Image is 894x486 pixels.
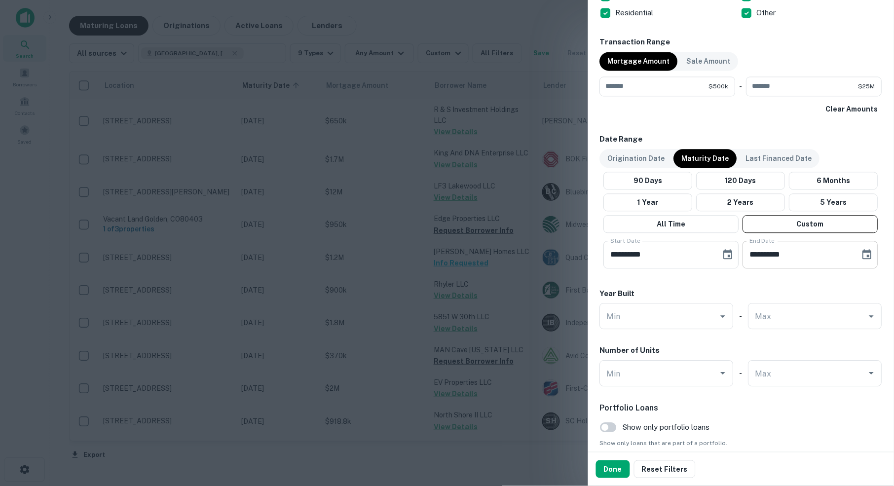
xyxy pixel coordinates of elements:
button: 2 Years [697,193,785,211]
button: 1 Year [604,193,693,211]
div: - [740,76,743,96]
button: 5 Years [789,193,878,211]
h6: Number of Units [600,345,660,356]
h6: Year Built [600,288,635,299]
h6: Portfolio Loans [600,402,882,414]
button: 90 Days [604,172,693,189]
span: $25M [858,82,875,91]
span: Show only loans that are part of a portfolio. [600,439,882,448]
button: Open [865,366,879,380]
label: Start Date [611,236,641,245]
h6: - [740,310,743,322]
button: 120 Days [697,172,785,189]
label: End Date [750,236,775,245]
p: Residential [616,7,656,19]
span: $500k [709,82,729,91]
button: Custom [743,215,878,233]
p: Sale Amount [687,56,731,67]
button: All Time [604,215,739,233]
button: Clear Amounts [822,100,882,118]
span: Show only portfolio loans [623,421,710,433]
button: Choose date, selected date is Apr 30, 2026 [857,245,877,264]
p: Other [757,7,778,19]
p: Maturity Date [682,153,729,164]
h6: - [740,368,743,379]
button: Open [716,309,730,323]
p: Last Financed Date [746,153,812,164]
button: Choose date, selected date is Oct 1, 2025 [718,245,738,264]
iframe: Chat Widget [845,407,894,454]
h6: Transaction Range [600,37,882,48]
p: Origination Date [608,153,665,164]
button: Done [596,460,630,478]
button: Open [716,366,730,380]
button: Reset Filters [634,460,696,478]
p: Mortgage Amount [608,56,670,67]
h6: Date Range [600,134,882,145]
button: 6 Months [789,172,878,189]
button: Open [865,309,879,323]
